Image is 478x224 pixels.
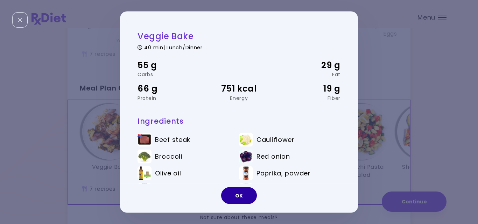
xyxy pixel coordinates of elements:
div: Fiber [273,95,340,100]
button: OK [221,187,257,204]
span: Broccoli [155,153,182,160]
div: Protein [138,95,205,100]
div: 40 min | Lunch/Dinner [138,43,340,50]
div: 19 g [273,82,340,95]
span: Olive oil [155,169,181,177]
div: Carbs [138,72,205,77]
div: 29 g [273,58,340,72]
span: Red onion [256,153,290,160]
div: Energy [205,95,273,100]
div: Fat [273,72,340,77]
div: 751 kcal [205,82,273,95]
h2: Veggie Bake [138,30,340,41]
h3: Ingredients [138,116,340,125]
div: 55 g [138,58,205,72]
span: Beef steak [155,136,190,144]
div: Close [12,12,28,28]
div: 66 g [138,82,205,95]
span: Paprika, powder [256,169,311,177]
span: Cauliflower [256,136,295,144]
